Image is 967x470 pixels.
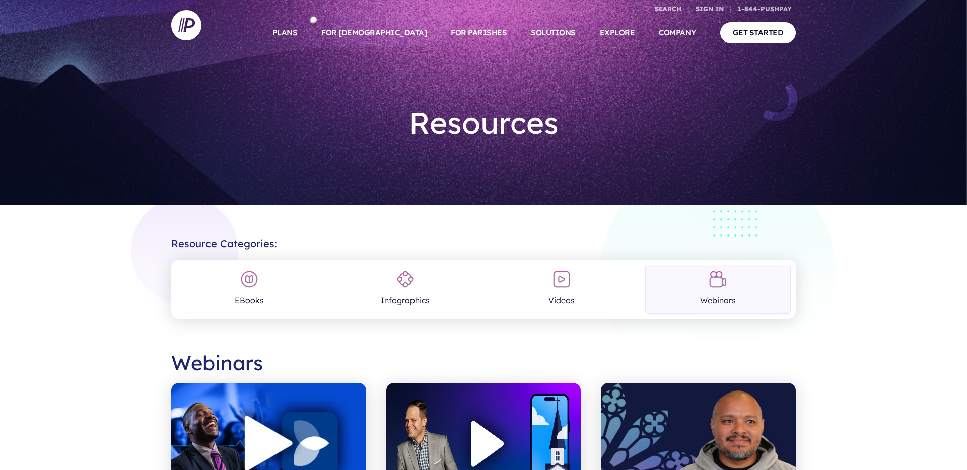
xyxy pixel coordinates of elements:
a: PLANS [272,15,298,50]
h2: Webinars [171,343,796,383]
img: EBooks Icon [240,270,258,288]
img: Webinars Icon [709,270,727,288]
a: GET STARTED [720,22,796,43]
a: Videos [489,265,634,314]
a: FOR [DEMOGRAPHIC_DATA] [321,15,427,50]
a: COMPANY [659,15,696,50]
a: Infographics [332,265,478,314]
h2: Resource Categories: [171,229,796,250]
a: FOR PARISHES [451,15,507,50]
img: Infographics Icon [396,270,415,288]
a: EBooks [176,265,322,314]
h1: Resources [335,97,632,149]
a: Webinars [645,265,791,314]
img: Videos Icon [552,270,571,288]
a: SOLUTIONS [531,15,576,50]
a: EXPLORE [600,15,635,50]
